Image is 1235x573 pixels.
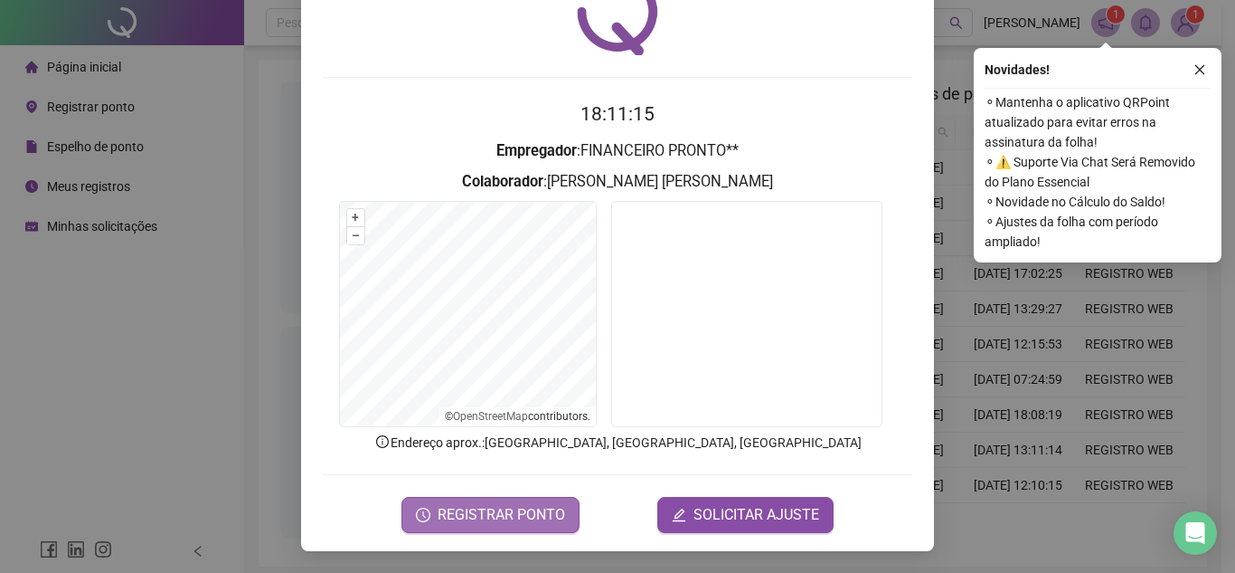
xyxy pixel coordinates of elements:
[693,504,819,526] span: SOLICITAR AJUSTE
[416,508,430,522] span: clock-circle
[462,173,543,190] strong: Colaborador
[323,139,912,163] h3: : FINANCEIRO PRONTO**
[985,60,1050,80] span: Novidades !
[438,504,565,526] span: REGISTRAR PONTO
[580,103,655,125] time: 18:11:15
[496,142,577,159] strong: Empregador
[374,434,391,450] span: info-circle
[1174,511,1217,555] div: Open Intercom Messenger
[347,209,364,226] button: +
[985,192,1211,212] span: ⚬ Novidade no Cálculo do Saldo!
[672,508,686,522] span: edit
[445,410,590,423] li: © contributors.
[985,152,1211,192] span: ⚬ ⚠️ Suporte Via Chat Será Removido do Plano Essencial
[347,227,364,244] button: –
[1193,63,1206,76] span: close
[985,212,1211,252] span: ⚬ Ajustes da folha com período ampliado!
[657,497,834,533] button: editSOLICITAR AJUSTE
[323,170,912,194] h3: : [PERSON_NAME] [PERSON_NAME]
[401,497,580,533] button: REGISTRAR PONTO
[985,92,1211,152] span: ⚬ Mantenha o aplicativo QRPoint atualizado para evitar erros na assinatura da folha!
[453,410,528,423] a: OpenStreetMap
[323,433,912,453] p: Endereço aprox. : [GEOGRAPHIC_DATA], [GEOGRAPHIC_DATA], [GEOGRAPHIC_DATA]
